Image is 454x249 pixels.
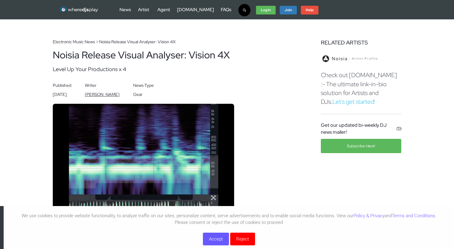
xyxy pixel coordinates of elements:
a: [DOMAIN_NAME] [177,7,214,13]
a: Help [301,6,318,15]
a: Let's get started! [332,98,375,106]
strong: Log In [261,8,271,12]
a: Log In [256,6,276,15]
strong: Join [284,8,292,12]
img: 9ab0d88431732957a618d4a469a0d4c3.jpg [322,55,329,62]
button: Subscribe Here! [321,139,401,153]
div: [PERSON_NAME] [85,91,119,98]
a: Artist [138,7,149,13]
p: Check out [DOMAIN_NAME] :- The ultimate link-in-bio solution for Artists and DJs. [321,71,401,106]
div: Noisia Release Visual Analyser: Vision 4X [53,48,260,62]
div: Level Up Your Productions x 4 [53,65,260,73]
a: Noisia- Artist Profile [321,50,401,64]
img: WhereDJsPlay [60,6,99,14]
a: Policy & Privacy [354,213,385,218]
div: Noisia [321,54,401,64]
div: RELATED ARTISTS [321,39,401,47]
a: News [119,7,131,13]
a: Join [280,6,297,15]
div: Electronic Music News > Noisia Release Visual Analyser: Vision 4X [53,39,312,45]
button: Accept [203,233,229,245]
div: Writer [85,82,119,89]
a: Terms and Conditions [392,213,435,218]
p: We use cookies to provide website functionality, to analyze traffic on our sites, personalize con... [4,212,454,226]
div: Gear [133,91,154,98]
div: News Type [133,82,154,89]
span: - Artist Profile [349,57,378,61]
div: [DATE] [53,91,71,98]
strong: Help [306,8,314,12]
button: Reject [230,233,255,245]
a: FAQs [221,7,231,13]
a: Agent [157,7,170,13]
div: Get our updated bi-weekly DJ news mailer! [321,114,401,136]
div: Published [53,82,71,89]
